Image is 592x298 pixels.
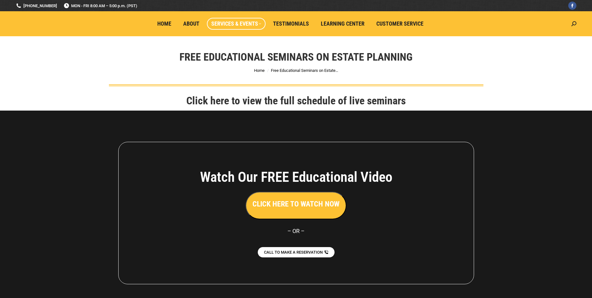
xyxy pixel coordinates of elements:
[179,50,413,64] h1: Free Educational Seminars on Estate Planning
[258,247,335,257] a: CALL TO MAKE A RESERVATION
[16,3,57,9] a: [PHONE_NUMBER]
[153,18,176,30] a: Home
[179,18,204,30] a: About
[271,68,338,73] span: Free Educational Seminars on Estate…
[321,20,364,27] span: Learning Center
[186,94,406,107] a: Click here to view the full schedule of live seminars
[273,20,309,27] span: Testimonials
[246,201,346,208] a: CLICK HERE TO WATCH NOW
[246,192,346,219] button: CLICK HERE TO WATCH NOW
[252,199,340,209] h3: CLICK HERE TO WATCH NOW
[254,68,265,73] a: Home
[287,228,305,234] span: – OR –
[183,20,199,27] span: About
[316,18,369,30] a: Learning Center
[568,2,576,10] a: Facebook page opens in new window
[63,3,137,9] span: MON - FRI 8:00 AM – 5:00 p.m. (PST)
[211,20,261,27] span: Services & Events
[165,169,427,186] h4: Watch Our FREE Educational Video
[269,18,313,30] a: Testimonials
[372,18,428,30] a: Customer Service
[264,250,323,254] span: CALL TO MAKE A RESERVATION
[376,20,423,27] span: Customer Service
[157,20,171,27] span: Home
